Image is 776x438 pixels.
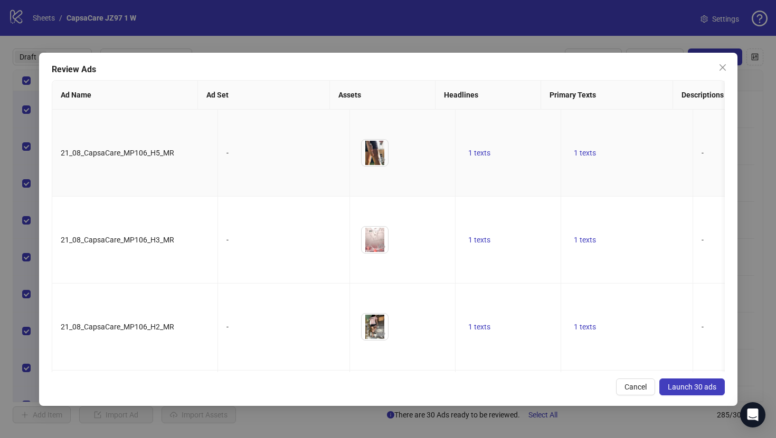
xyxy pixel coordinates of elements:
[574,149,596,157] span: 1 texts
[362,314,388,340] img: Asset 1
[574,236,596,244] span: 1 texts
[574,323,596,331] span: 1 texts
[659,378,725,395] button: Launch 30 ads
[718,63,727,72] span: close
[468,236,490,244] span: 1 texts
[668,383,716,391] span: Launch 30 ads
[541,81,673,110] th: Primary Texts
[616,378,655,395] button: Cancel
[378,330,385,337] span: eye
[375,327,388,340] button: Preview
[702,323,704,331] span: -
[52,81,198,110] th: Ad Name
[378,156,385,163] span: eye
[226,321,341,333] div: -
[624,383,647,391] span: Cancel
[61,236,174,244] span: 21_08_CapsaCare_MP106_H3_MR
[468,149,490,157] span: 1 texts
[435,81,541,110] th: Headlines
[702,149,704,157] span: -
[362,140,388,166] img: Asset 1
[570,233,600,246] button: 1 texts
[702,236,704,244] span: -
[468,323,490,331] span: 1 texts
[61,149,174,157] span: 21_08_CapsaCare_MP106_H5_MR
[226,234,341,246] div: -
[570,320,600,333] button: 1 texts
[375,153,388,166] button: Preview
[740,402,765,427] div: Open Intercom Messenger
[464,233,495,246] button: 1 texts
[714,59,731,76] button: Close
[362,227,388,253] img: Asset 1
[378,243,385,250] span: eye
[226,147,341,159] div: -
[52,63,725,76] div: Review Ads
[329,81,435,110] th: Assets
[464,320,495,333] button: 1 texts
[61,323,174,331] span: 21_08_CapsaCare_MP106_H2_MR
[570,147,600,159] button: 1 texts
[464,147,495,159] button: 1 texts
[197,81,329,110] th: Ad Set
[375,240,388,253] button: Preview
